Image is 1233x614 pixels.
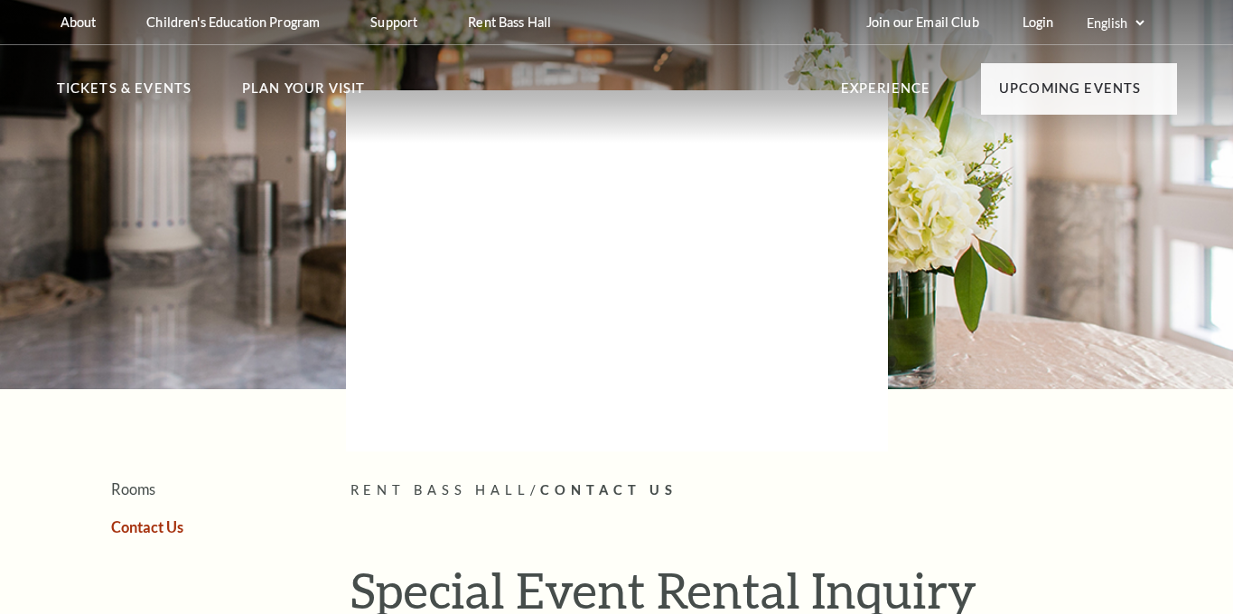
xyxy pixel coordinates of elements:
p: / [350,479,1177,502]
p: Experience [841,78,931,110]
p: Rent Bass Hall [468,14,551,30]
p: Children's Education Program [146,14,320,30]
p: Plan Your Visit [242,78,366,110]
p: Support [370,14,417,30]
img: blank image [346,90,888,451]
span: Contact Us [540,482,677,498]
a: Rooms [111,480,155,498]
p: Upcoming Events [999,78,1142,110]
p: About [61,14,97,30]
span: Rent Bass Hall [350,482,531,498]
a: Contact Us [111,518,183,535]
p: Tickets & Events [57,78,192,110]
select: Select: [1083,14,1147,32]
